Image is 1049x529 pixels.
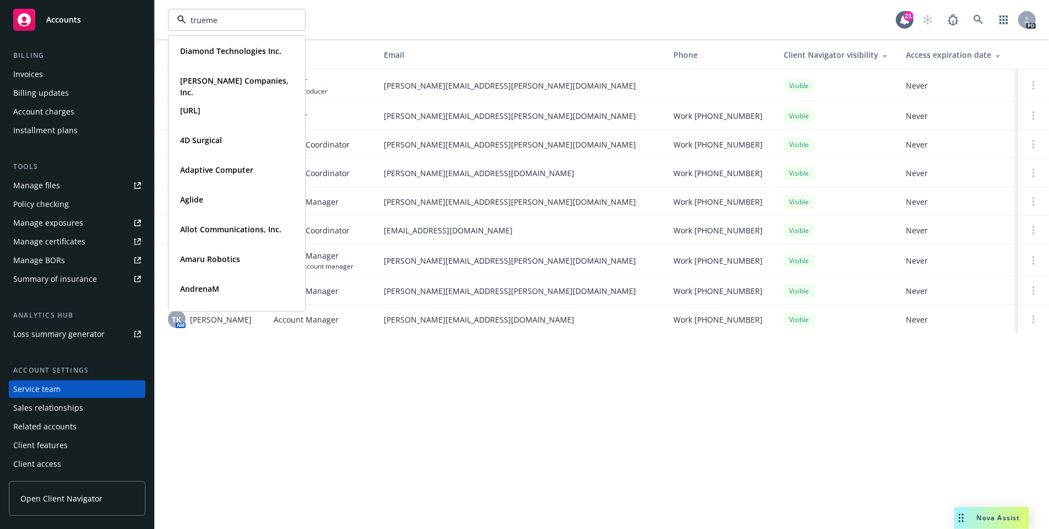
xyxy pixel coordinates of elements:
[9,418,145,435] a: Related accounts
[673,139,763,150] span: Work [PHONE_NUMBER]
[20,493,102,504] span: Open Client Navigator
[180,105,200,116] strong: [URL]
[13,252,65,269] div: Manage BORs
[13,437,68,454] div: Client features
[673,225,763,236] span: Work [PHONE_NUMBER]
[274,139,350,150] span: Account Coordinator
[906,314,1009,325] span: Never
[9,399,145,417] a: Sales relationships
[186,14,283,26] input: Filter by keyword
[9,66,145,83] a: Invoices
[906,167,1009,179] span: Never
[977,513,1020,522] span: Nova Assist
[9,252,145,269] a: Manage BORs
[784,166,814,180] div: Visible
[180,46,281,56] strong: Diamond Technologies Inc.
[274,167,350,179] span: Account Coordinator
[9,195,145,213] a: Policy checking
[9,122,145,139] a: Installment plans
[9,270,145,288] a: Summary of insurance
[906,196,1009,208] span: Never
[13,214,83,232] div: Manage exposures
[784,284,814,298] div: Visible
[274,225,350,236] span: Account Coordinator
[384,139,656,150] span: [PERSON_NAME][EMAIL_ADDRESS][PERSON_NAME][DOMAIN_NAME]
[274,250,354,261] span: Account Manager
[784,109,814,123] div: Visible
[13,233,85,250] div: Manage certificates
[9,214,145,232] a: Manage exposures
[673,255,763,266] span: Work [PHONE_NUMBER]
[784,254,814,268] div: Visible
[993,9,1015,31] a: Switch app
[190,314,252,325] span: [PERSON_NAME]
[9,50,145,61] div: Billing
[384,285,656,297] span: [PERSON_NAME][EMAIL_ADDRESS][PERSON_NAME][DOMAIN_NAME]
[9,103,145,121] a: Account charges
[9,4,145,35] a: Accounts
[172,314,182,325] span: TK
[9,455,145,473] a: Client access
[784,313,814,326] div: Visible
[13,195,69,213] div: Policy checking
[46,15,81,24] span: Accounts
[9,161,145,172] div: Tools
[384,255,656,266] span: [PERSON_NAME][EMAIL_ADDRESS][PERSON_NAME][DOMAIN_NAME]
[274,314,339,325] span: Account Manager
[673,196,763,208] span: Work [PHONE_NUMBER]
[13,399,83,417] div: Sales relationships
[784,79,814,92] div: Visible
[13,455,61,473] div: Client access
[180,165,253,175] strong: Adaptive Computer
[180,75,289,97] strong: [PERSON_NAME] Companies, Inc.
[384,196,656,208] span: [PERSON_NAME][EMAIL_ADDRESS][PERSON_NAME][DOMAIN_NAME]
[13,84,69,102] div: Billing updates
[942,9,964,31] a: Report a Bug
[954,507,1029,529] button: Nova Assist
[906,49,1009,61] div: Access expiration date
[673,49,766,61] div: Phone
[9,177,145,194] a: Manage files
[906,80,1009,91] span: Never
[13,270,97,288] div: Summary of insurance
[9,437,145,454] a: Client features
[906,255,1009,266] span: Never
[673,167,763,179] span: Work [PHONE_NUMBER]
[673,285,763,297] span: Work [PHONE_NUMBER]
[384,225,656,236] span: [EMAIL_ADDRESS][DOMAIN_NAME]
[9,365,145,376] div: Account settings
[904,11,914,21] div: 21
[384,110,656,122] span: [PERSON_NAME][EMAIL_ADDRESS][PERSON_NAME][DOMAIN_NAME]
[917,9,939,31] a: Start snowing
[13,325,105,343] div: Loss summary generator
[9,325,145,343] a: Loss summary generator
[13,177,60,194] div: Manage files
[784,195,814,209] div: Visible
[180,283,219,294] strong: AndrenaM
[180,254,240,264] strong: Amaru Robotics
[274,196,339,208] span: Account Manager
[673,110,763,122] span: Work [PHONE_NUMBER]
[9,233,145,250] a: Manage certificates
[180,135,222,145] strong: 4D Surgical
[13,66,43,83] div: Invoices
[384,80,656,91] span: [PERSON_NAME][EMAIL_ADDRESS][PERSON_NAME][DOMAIN_NAME]
[906,225,1009,236] span: Never
[274,261,354,271] span: Primary account manager
[906,139,1009,150] span: Never
[13,418,77,435] div: Related accounts
[784,138,814,151] div: Visible
[906,110,1009,122] span: Never
[9,380,145,398] a: Service team
[13,103,74,121] div: Account charges
[384,167,656,179] span: [PERSON_NAME][EMAIL_ADDRESS][DOMAIN_NAME]
[13,122,78,139] div: Installment plans
[274,49,366,61] div: Role
[9,84,145,102] a: Billing updates
[906,285,1009,297] span: Never
[784,223,814,237] div: Visible
[274,285,339,297] span: Account Manager
[954,507,968,529] div: Drag to move
[180,224,281,234] strong: Allot Communications, Inc.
